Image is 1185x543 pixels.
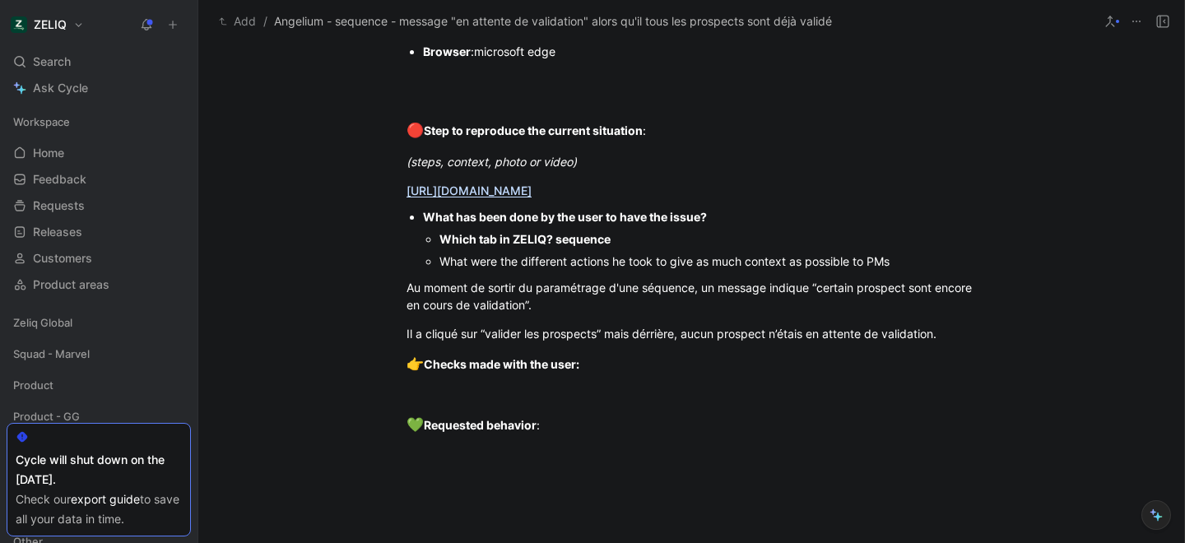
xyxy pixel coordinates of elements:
[7,109,191,134] div: Workspace
[407,355,424,372] span: 👉
[13,114,70,130] span: Workspace
[407,279,976,313] div: Au moment de sortir du paramétrage d'une séquence, un message indique “certain prospect sont enco...
[33,197,85,214] span: Requests
[33,250,92,267] span: Customers
[7,310,191,335] div: Zeliq Global
[7,404,191,429] div: Product - GG
[263,12,267,31] span: /
[407,416,424,433] span: 💚
[7,341,191,366] div: Squad - Marvel
[33,276,109,293] span: Product areas
[71,492,140,506] a: export guide
[7,341,191,371] div: Squad - Marvel
[33,171,86,188] span: Feedback
[7,141,191,165] a: Home
[424,123,643,137] strong: Step to reproduce the current situation
[34,17,67,32] h1: ZELIQ
[33,78,88,98] span: Ask Cycle
[7,167,191,192] a: Feedback
[423,210,707,224] strong: What has been done by the user to have the issue?
[407,357,579,371] strong: Checks made with the user:
[407,325,976,342] div: Il a cliqué sur “valider les prospects” mais dérrière, aucun prospect n’étais en attente de valid...
[7,49,191,74] div: Search
[13,377,53,393] span: Product
[7,373,191,397] div: Product
[407,183,532,197] a: [URL][DOMAIN_NAME]
[7,13,88,36] button: ZELIQZELIQ
[424,418,537,432] strong: Requested behavior
[407,120,976,142] div: :
[13,408,80,425] span: Product - GG
[407,122,424,138] span: 🔴
[13,314,72,331] span: Zeliq Global
[7,193,191,218] a: Requests
[7,220,191,244] a: Releases
[33,224,82,240] span: Releases
[274,12,832,31] span: Angelium - sequence - message "en attente de validation" alors qu'il tous les prospects sont déjà...
[13,346,90,362] span: Squad - Marvel
[33,52,71,72] span: Search
[407,155,577,169] em: (steps, context, photo or video)
[16,450,182,490] div: Cycle will shut down on the [DATE].
[33,145,64,161] span: Home
[7,404,191,434] div: Product - GG
[423,43,976,60] div: :
[407,415,976,436] div: :
[11,16,27,33] img: ZELIQ
[423,44,471,58] strong: Browser
[439,232,611,246] strong: Which tab in ZELIQ? sequence
[474,44,555,58] span: microsoft edge
[215,12,260,31] button: Add
[7,373,191,402] div: Product
[7,246,191,271] a: Customers
[7,76,191,100] a: Ask Cycle
[439,253,976,270] div: What were the different actions he took to give as much context as possible to PMs
[7,272,191,297] a: Product areas
[7,310,191,340] div: Zeliq Global
[16,490,182,529] div: Check our to save all your data in time.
